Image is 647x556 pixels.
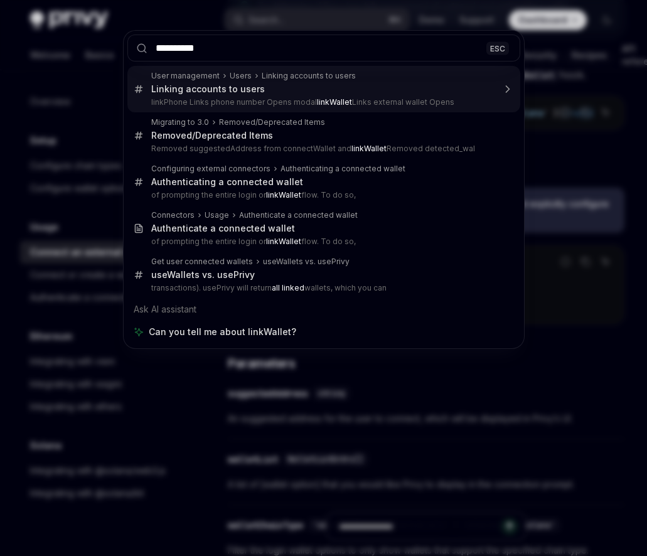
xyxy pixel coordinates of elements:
b: linkWallet [351,144,387,153]
b: linkWallet [266,237,301,246]
div: Removed/Deprecated Items [219,117,325,127]
div: useWallets vs. usePrivy [263,257,350,267]
div: Usage [205,210,229,220]
div: Authenticating a connected wallet [281,164,405,174]
b: all linked [272,283,304,292]
b: linkWallet [317,97,352,107]
div: Linking accounts to users [262,71,356,81]
div: Migrating to 3.0 [151,117,209,127]
div: Get user connected wallets [151,257,253,267]
p: linkPhone Links phone number Opens modal Links external wallet Opens [151,97,494,107]
b: linkWallet [266,190,301,200]
span: Can you tell me about linkWallet? [149,326,296,338]
p: of prompting the entire login or flow. To do so, [151,237,494,247]
div: Authenticating a connected wallet [151,176,303,188]
div: Ask AI assistant [127,298,520,321]
p: of prompting the entire login or flow. To do so, [151,190,494,200]
div: Connectors [151,210,195,220]
div: Linking accounts to users [151,83,265,95]
p: transactions). usePrivy will return wallets, which you can [151,283,494,293]
div: ESC [486,41,509,55]
div: Authenticate a connected wallet [151,223,295,234]
div: Users [230,71,252,81]
div: Configuring external connectors [151,164,270,174]
div: User management [151,71,220,81]
div: Removed/Deprecated Items [151,130,273,141]
p: Removed suggestedAddress from connectWallet and Removed detected_wal [151,144,494,154]
div: useWallets vs. usePrivy [151,269,255,281]
div: Authenticate a connected wallet [239,210,358,220]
